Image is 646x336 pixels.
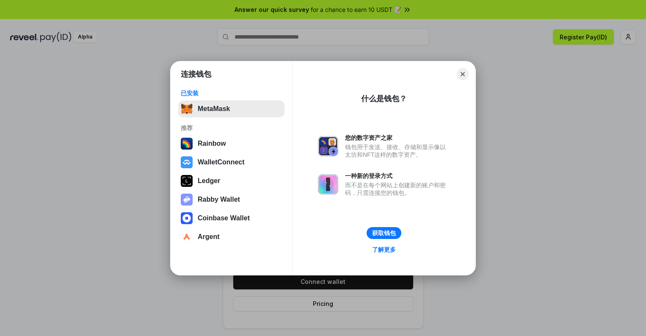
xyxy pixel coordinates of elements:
img: svg+xml,%3Csvg%20xmlns%3D%22http%3A%2F%2Fwww.w3.org%2F2000%2Fsvg%22%20fill%3D%22none%22%20viewBox... [318,136,338,156]
img: svg+xml,%3Csvg%20xmlns%3D%22http%3A%2F%2Fwww.w3.org%2F2000%2Fsvg%22%20fill%3D%22none%22%20viewBox... [181,194,193,205]
div: Ledger [198,177,220,185]
div: 获取钱包 [372,229,396,237]
img: svg+xml,%3Csvg%20fill%3D%22none%22%20height%3D%2233%22%20viewBox%3D%220%200%2035%2033%22%20width%... [181,103,193,115]
div: 一种新的登录方式 [345,172,450,180]
img: svg+xml,%3Csvg%20width%3D%22120%22%20height%3D%22120%22%20viewBox%3D%220%200%20120%20120%22%20fil... [181,138,193,150]
div: 钱包用于发送、接收、存储和显示像以太坊和NFT这样的数字资产。 [345,143,450,158]
img: svg+xml,%3Csvg%20width%3D%2228%22%20height%3D%2228%22%20viewBox%3D%220%200%2028%2028%22%20fill%3D... [181,156,193,168]
div: MetaMask [198,105,230,113]
button: Rainbow [178,135,284,152]
button: Rabby Wallet [178,191,284,208]
div: 您的数字资产之家 [345,134,450,142]
button: 获取钱包 [367,227,401,239]
button: Coinbase Wallet [178,210,284,227]
button: Argent [178,228,284,245]
button: Ledger [178,172,284,189]
div: 已安装 [181,89,282,97]
a: 了解更多 [367,244,401,255]
img: svg+xml,%3Csvg%20xmlns%3D%22http%3A%2F%2Fwww.w3.org%2F2000%2Fsvg%22%20fill%3D%22none%22%20viewBox... [318,174,338,194]
button: MetaMask [178,100,284,117]
div: Rabby Wallet [198,196,240,203]
div: 推荐 [181,124,282,132]
button: Close [457,68,469,80]
div: Argent [198,233,220,241]
button: WalletConnect [178,154,284,171]
img: svg+xml,%3Csvg%20width%3D%2228%22%20height%3D%2228%22%20viewBox%3D%220%200%2028%2028%22%20fill%3D... [181,212,193,224]
div: Coinbase Wallet [198,214,250,222]
img: svg+xml,%3Csvg%20width%3D%2228%22%20height%3D%2228%22%20viewBox%3D%220%200%2028%2028%22%20fill%3D... [181,231,193,243]
div: 了解更多 [372,246,396,253]
div: WalletConnect [198,158,245,166]
div: 而不是在每个网站上创建新的账户和密码，只需连接您的钱包。 [345,181,450,197]
h1: 连接钱包 [181,69,211,79]
div: Rainbow [198,140,226,147]
div: 什么是钱包？ [361,94,407,104]
img: svg+xml,%3Csvg%20xmlns%3D%22http%3A%2F%2Fwww.w3.org%2F2000%2Fsvg%22%20width%3D%2228%22%20height%3... [181,175,193,187]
